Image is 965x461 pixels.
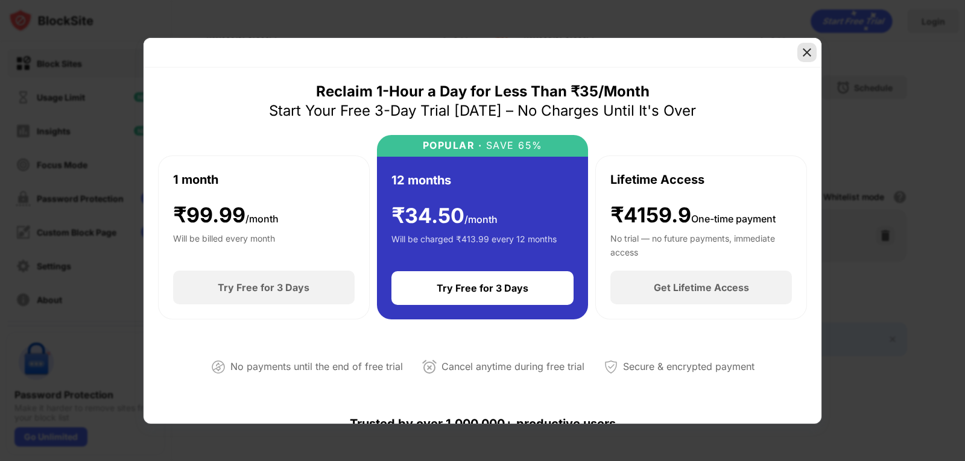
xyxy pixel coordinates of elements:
div: ₹4159.9 [610,203,776,228]
img: cancel-anytime [422,360,437,374]
span: One-time payment [691,213,776,225]
div: SAVE 65% [482,140,543,151]
div: Try Free for 3 Days [437,282,528,294]
div: Start Your Free 3-Day Trial [DATE] – No Charges Until It's Over [269,101,696,121]
div: Will be charged ₹413.99 every 12 months [391,233,557,257]
div: No payments until the end of free trial [230,358,403,375]
div: ₹ 99.99 [173,203,279,228]
div: Secure & encrypted payment [623,358,755,375]
div: Try Free for 3 Days [218,281,309,293]
span: /month [464,213,498,225]
div: 1 month [173,171,218,189]
div: No trial — no future payments, immediate access [610,232,792,256]
div: POPULAR · [423,140,482,151]
span: /month [245,213,279,225]
div: Cancel anytime during free trial [441,358,584,375]
div: Lifetime Access [610,171,704,189]
div: 12 months [391,171,451,189]
div: ₹ 34.50 [391,204,498,228]
div: Will be billed every month [173,232,275,256]
img: not-paying [211,360,226,374]
div: Trusted by over 1,000,000+ productive users [158,395,807,453]
img: secured-payment [604,360,618,374]
div: Reclaim 1-Hour a Day for Less Than ₹35/Month [316,82,650,101]
div: Get Lifetime Access [654,281,749,293]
